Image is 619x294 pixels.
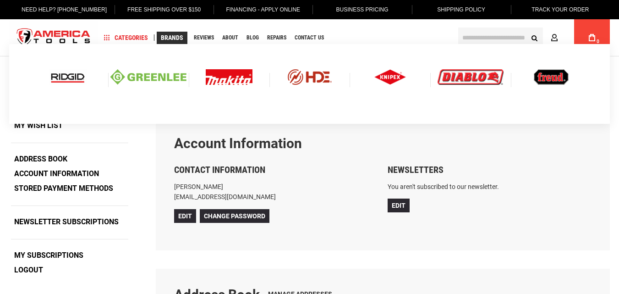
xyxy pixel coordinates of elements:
a: Logout [11,263,46,277]
span: Contact Us [295,35,324,40]
img: Knipex logo [374,69,406,85]
span: Categories [104,34,148,41]
span: 0 [597,39,599,44]
a: Repairs [263,32,290,44]
a: About [218,32,242,44]
img: Ridgid logo [49,69,87,85]
span: Brands [161,34,183,41]
a: Blog [242,32,263,44]
span: Newsletters [388,164,444,175]
a: Contact Us [290,32,328,44]
a: Categories [100,32,152,44]
span: Edit [392,202,405,209]
span: Contact Information [174,164,265,175]
p: [PERSON_NAME] [EMAIL_ADDRESS][DOMAIN_NAME] [174,182,378,202]
button: Search [526,29,543,46]
a: Reviews [190,32,218,44]
span: Blog [247,35,259,40]
a: Change Password [200,209,269,223]
strong: Account Information [174,135,302,151]
a: Address Book [11,152,71,166]
a: My Subscriptions [11,249,87,262]
span: About [222,35,238,40]
img: America Tools [9,21,98,55]
img: Diablo logo [438,69,504,85]
a: store logo [9,21,98,55]
img: Freud logo [534,69,569,85]
span: Shipping Policy [437,6,485,13]
span: Reviews [194,35,214,40]
p: You aren't subscribed to our newsletter. [388,182,592,192]
a: Edit [388,199,410,212]
a: Account Information [11,167,102,181]
span: Repairs [267,35,286,40]
a: Stored Payment Methods [11,182,116,195]
a: Edit [174,209,196,223]
a: 0 [583,19,601,56]
img: Makita Logo [206,69,252,85]
a: Brands [157,32,187,44]
img: HDE logo [272,69,348,85]
a: Newsletter Subscriptions [11,215,122,229]
img: Greenlee logo [110,69,186,85]
a: My Wish List [11,119,66,133]
span: Edit [178,212,192,220]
